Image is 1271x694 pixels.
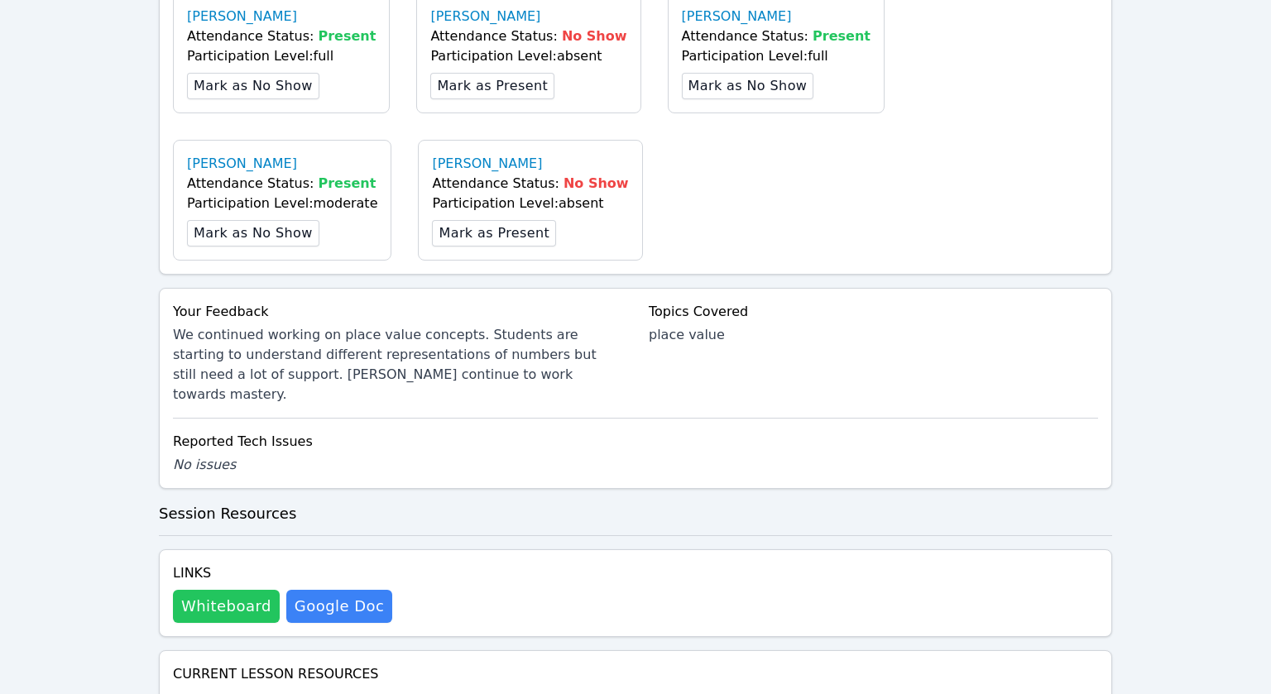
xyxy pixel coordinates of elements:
[187,46,376,66] div: Participation Level: full
[187,220,319,246] button: Mark as No Show
[682,7,792,26] a: [PERSON_NAME]
[432,154,542,174] a: [PERSON_NAME]
[649,302,1098,322] div: Topics Covered
[187,7,297,26] a: [PERSON_NAME]
[813,28,871,44] span: Present
[564,175,629,191] span: No Show
[173,590,280,623] button: Whiteboard
[430,7,540,26] a: [PERSON_NAME]
[187,174,377,194] div: Attendance Status:
[682,73,814,99] button: Mark as No Show
[173,302,622,322] div: Your Feedback
[187,154,297,174] a: [PERSON_NAME]
[432,174,628,194] div: Attendance Status:
[159,502,1112,525] h3: Session Resources
[319,175,377,191] span: Present
[173,432,1098,452] div: Reported Tech Issues
[286,590,392,623] a: Google Doc
[187,73,319,99] button: Mark as No Show
[432,220,556,246] button: Mark as Present
[187,194,377,213] div: Participation Level: moderate
[173,457,236,472] span: No issues
[187,26,376,46] div: Attendance Status:
[682,26,871,46] div: Attendance Status:
[173,325,622,404] div: We continued working on place value concepts. Students are starting to understand different repre...
[430,73,554,99] button: Mark as Present
[682,46,871,66] div: Participation Level: full
[430,46,626,66] div: Participation Level: absent
[562,28,627,44] span: No Show
[319,28,377,44] span: Present
[432,194,628,213] div: Participation Level: absent
[649,325,1098,345] div: place value
[430,26,626,46] div: Attendance Status:
[173,563,392,583] h4: Links
[173,664,1098,684] h4: Current Lesson Resources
